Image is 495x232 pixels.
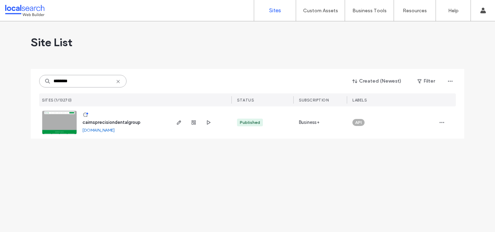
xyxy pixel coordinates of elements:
[355,119,362,126] span: API
[403,8,427,14] label: Resources
[240,119,260,126] div: Published
[448,8,459,14] label: Help
[16,5,30,11] span: Help
[82,127,115,133] a: [DOMAIN_NAME]
[352,98,367,103] span: LABELS
[31,35,72,49] span: Site List
[82,120,141,125] a: cairnsprecisiondentalgroup
[299,119,320,126] span: Business+
[352,8,387,14] label: Business Tools
[237,98,254,103] span: STATUS
[269,7,281,14] label: Sites
[299,98,329,103] span: SUBSCRIPTION
[346,76,408,87] button: Created (Newest)
[42,98,72,103] span: SITES (1/13270)
[410,76,442,87] button: Filter
[303,8,338,14] label: Custom Assets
